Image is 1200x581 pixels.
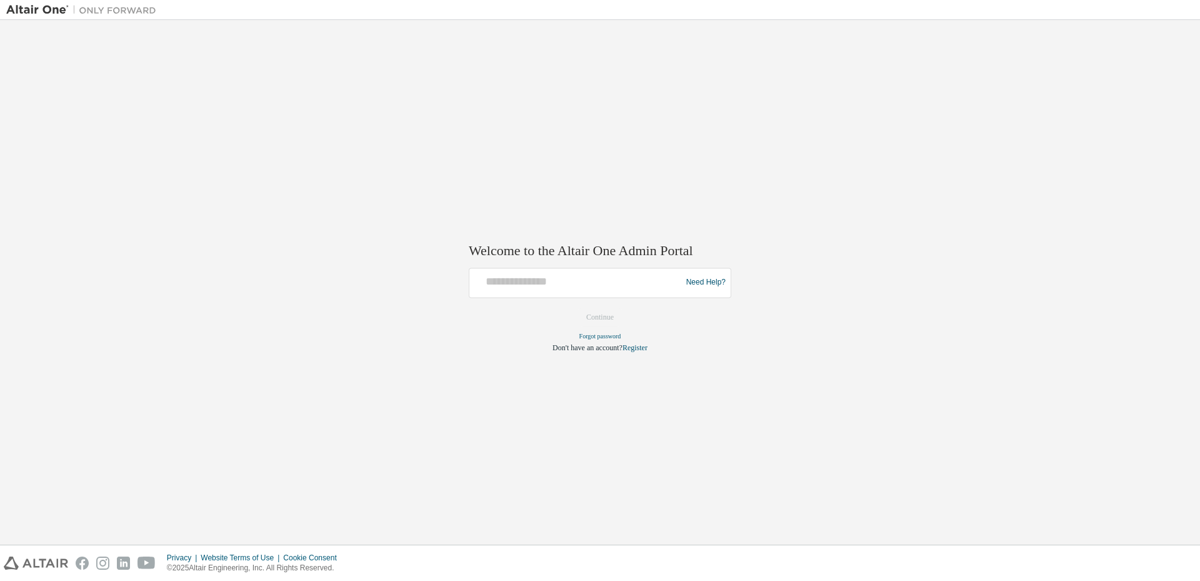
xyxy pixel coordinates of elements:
[167,563,344,573] p: © 2025 Altair Engineering, Inc. All Rights Reserved.
[552,343,622,352] span: Don't have an account?
[201,553,283,563] div: Website Terms of Use
[4,557,68,570] img: altair_logo.svg
[6,4,162,16] img: Altair One
[76,557,89,570] img: facebook.svg
[96,557,109,570] img: instagram.svg
[117,557,130,570] img: linkedin.svg
[579,333,621,340] a: Forgot password
[283,553,344,563] div: Cookie Consent
[622,343,647,352] a: Register
[167,553,201,563] div: Privacy
[137,557,156,570] img: youtube.svg
[469,243,731,260] h2: Welcome to the Altair One Admin Portal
